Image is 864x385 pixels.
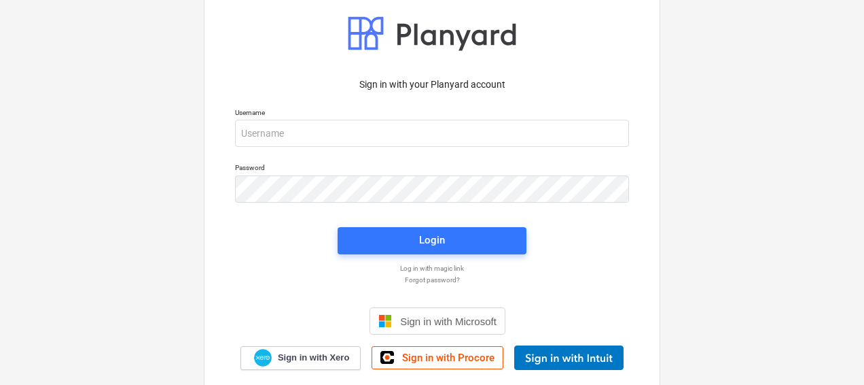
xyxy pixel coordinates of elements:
img: Xero logo [254,349,272,367]
a: Sign in with Procore [372,346,503,369]
span: Sign in with Procore [402,352,494,364]
div: Login [419,231,445,249]
a: Sign in with Xero [240,346,361,370]
p: Password [235,163,629,175]
input: Username [235,120,629,147]
span: Sign in with Microsoft [400,316,497,327]
span: Sign in with Xero [278,352,349,364]
a: Log in with magic link [228,264,636,273]
p: Username [235,108,629,120]
button: Login [338,227,526,254]
p: Sign in with your Planyard account [235,78,629,92]
img: Microsoft logo [378,314,392,328]
a: Forgot password? [228,275,636,284]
